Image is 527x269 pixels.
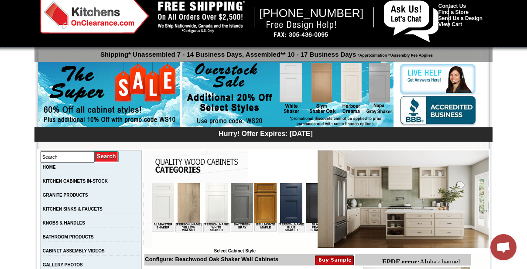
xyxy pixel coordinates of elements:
a: GALLERY PHOTOS [43,262,83,267]
a: GRANITE PRODUCTS [43,193,88,197]
a: KNOBS & HANDLES [43,221,85,225]
div: Hurry! Offer Expires: [DATE] [39,129,493,138]
a: View Cart [438,21,462,27]
iframe: Browser incompatible [152,183,318,249]
body: Alpha channel not supported: images/WDC2412_JSI_1.4.jpg.png [3,3,88,27]
a: KITCHEN CABINETS IN-STOCK [43,179,108,184]
span: [PHONE_NUMBER] [260,7,364,20]
span: *Approximation **Assembly Fee Applies [356,51,433,58]
a: CABINET ASSEMBLY VIDEOS [43,249,105,253]
b: Configure: Beachwood Oak Shaker Wall Cabinets [145,256,278,262]
a: Send Us a Design [438,15,483,21]
img: Beachwood Oak Shaker [318,150,489,248]
a: BATHROOM PRODUCTS [43,235,94,239]
b: FPDF error: [3,3,41,11]
a: Open chat [490,234,517,260]
p: Shipping* Unassembled 7 - 14 Business Days, Assembled** 10 - 17 Business Days [39,47,493,58]
a: Contact Us [438,3,466,9]
input: Submit [94,151,119,163]
a: Find a Store [438,9,469,15]
b: Select Cabinet Style [214,249,256,253]
td: Black Pearl Shaker [154,40,176,49]
a: HOME [43,165,56,170]
a: KITCHEN SINKS & FAUCETS [43,207,103,211]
